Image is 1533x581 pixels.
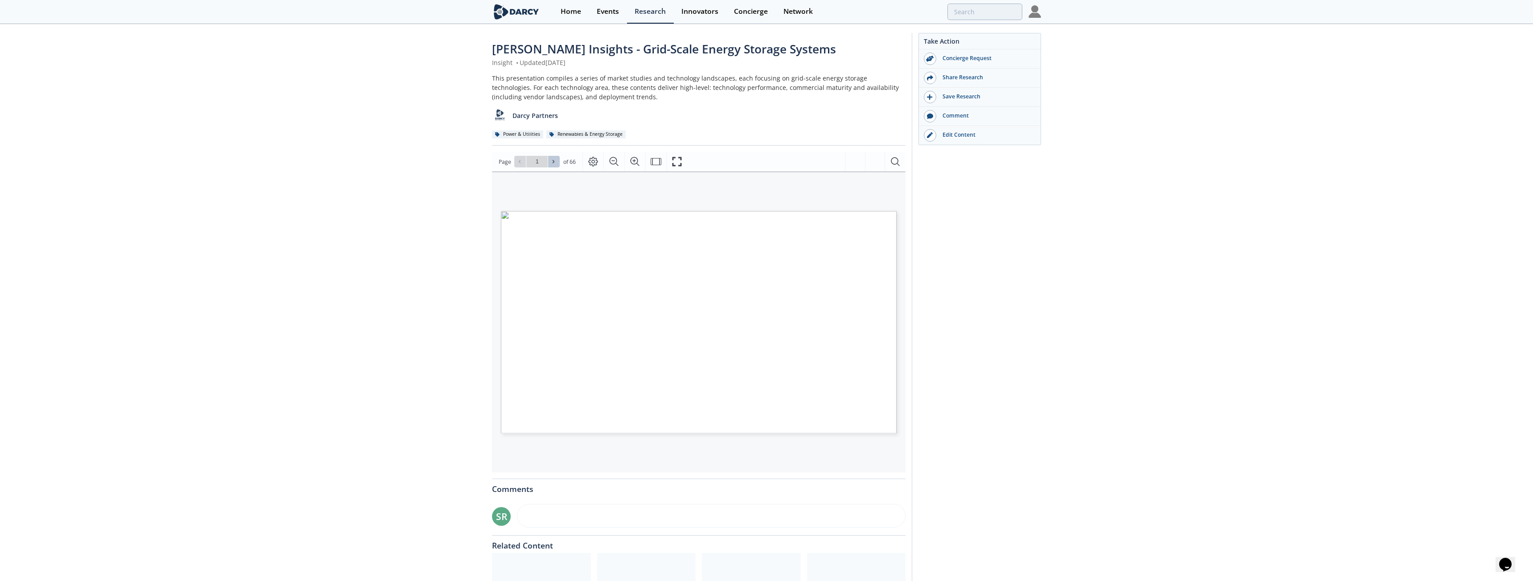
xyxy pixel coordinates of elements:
img: logo-wide.svg [492,4,541,20]
div: Home [561,8,581,15]
a: Edit Content [919,126,1041,145]
div: Edit Content [936,131,1036,139]
div: Innovators [681,8,718,15]
div: Events [597,8,619,15]
div: Share Research [936,73,1036,81]
div: Renewables & Energy Storage [546,130,626,138]
span: [PERSON_NAME] Insights - Grid-Scale Energy Storage Systems [492,41,836,57]
div: Insight Updated [DATE] [492,58,906,67]
div: Network [783,8,813,15]
div: SR [492,507,511,526]
span: • [514,58,520,67]
div: Take Action [919,37,1041,49]
div: Power & Utilities [492,130,543,138]
div: Related Content [492,536,906,550]
div: Research [635,8,666,15]
img: Profile [1029,5,1041,18]
div: This presentation compiles a series of market studies and technology landscapes, each focusing on... [492,73,906,102]
div: Comment [936,112,1036,120]
div: Concierge Request [936,54,1036,62]
div: Comments [492,479,906,493]
iframe: chat widget [1496,545,1524,572]
div: Save Research [936,93,1036,101]
input: Advanced Search [947,4,1022,20]
div: Concierge [734,8,768,15]
p: Darcy Partners [512,111,558,120]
